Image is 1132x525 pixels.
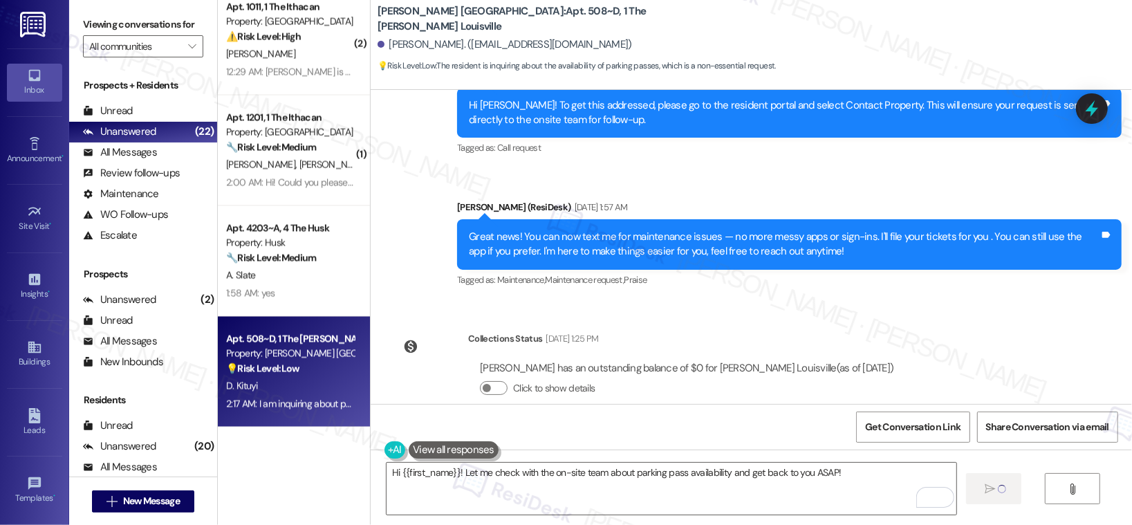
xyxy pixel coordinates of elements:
span: • [62,151,64,161]
span: A. Slate [226,269,255,282]
div: Collections Status [468,331,542,346]
a: Buildings [7,335,62,373]
span: • [50,219,52,229]
a: Inbox [7,64,62,101]
span: Get Conversation Link [865,420,961,434]
div: (2) [197,289,217,311]
b: [PERSON_NAME] [GEOGRAPHIC_DATA]: Apt. 508~D, 1 The [PERSON_NAME] Louisville [378,4,654,34]
span: : The resident is inquiring about the availability of parking passes, which is a non-essential re... [378,59,776,73]
i:  [106,496,117,507]
span: • [48,287,50,297]
div: WO Follow-ups [83,208,168,222]
span: [PERSON_NAME] [299,158,369,171]
textarea: To enrich screen reader interactions, please activate Accessibility in Grammarly extension settings [387,463,956,515]
div: [PERSON_NAME] (ResiDesk) [457,200,1122,219]
div: Maintenance [83,187,159,201]
div: Prospects + Residents [69,78,217,93]
span: Call request [497,142,541,154]
i:  [985,483,995,495]
div: 1:58 AM: yes [226,287,275,300]
span: • [53,491,55,501]
div: [DATE] 1:25 PM [542,331,598,346]
img: ResiDesk Logo [20,12,48,37]
div: Residents [69,393,217,407]
a: Templates • [7,472,62,509]
span: Maintenance request , [545,274,624,286]
div: New Inbounds [83,355,163,369]
strong: 💡 Risk Level: Low [226,362,299,375]
div: Property: [PERSON_NAME] [GEOGRAPHIC_DATA] [226,347,354,361]
div: [PERSON_NAME]. ([EMAIL_ADDRESS][DOMAIN_NAME]) [378,37,632,52]
span: Maintenance , [497,274,545,286]
div: Hi [PERSON_NAME]! To get this addressed, please go to the resident portal and select Contact Prop... [469,98,1099,128]
div: Prospects [69,267,217,282]
div: Unread [83,313,133,328]
strong: 💡 Risk Level: Low [378,60,436,71]
div: Property: Husk [226,236,354,250]
div: Unread [83,104,133,118]
div: Tagged as: [457,138,1122,158]
span: [PERSON_NAME] [226,48,295,60]
button: Get Conversation Link [856,412,969,443]
div: Escalate [83,228,137,243]
div: All Messages [83,460,157,475]
span: D. Kituyi [226,380,258,392]
div: Unanswered [83,293,156,307]
div: All Messages [83,334,157,349]
div: Unread [83,418,133,433]
div: Tagged as: [457,270,1122,290]
span: [PERSON_NAME] [226,158,299,171]
div: Great news! You can now text me for maintenance issues — no more messy apps or sign-ins. I'll fil... [469,230,1099,259]
strong: 🔧 Risk Level: Medium [226,252,316,264]
div: (20) [191,436,217,457]
span: New Message [123,494,180,508]
div: Unanswered [83,125,156,139]
button: Share Conversation via email [977,412,1118,443]
a: Site Visit • [7,200,62,237]
label: Viewing conversations for [83,14,203,35]
div: Apt. 508~D, 1 The [PERSON_NAME] Louisville [226,332,354,347]
div: All Messages [83,145,157,160]
div: 12:29 AM: [PERSON_NAME] is very kind about the matter but to no fault of her own she is not able ... [226,66,783,78]
i:  [188,41,196,52]
div: Property: [GEOGRAPHIC_DATA] [226,125,354,140]
div: Apt. 1201, 1 The Ithacan [226,111,354,125]
div: (22) [192,121,217,142]
div: [DATE] 1:57 AM [571,200,628,214]
a: Insights • [7,268,62,305]
div: Apt. 4203~A, 4 The Husk [226,221,354,236]
a: Leads [7,404,62,441]
i:  [1068,483,1078,495]
div: 2:17 AM: I am inquiring about parking passes. Are there available parking passes? [226,398,547,410]
button: New Message [92,490,194,513]
div: Property: [GEOGRAPHIC_DATA] [226,15,354,29]
span: Share Conversation via email [986,420,1109,434]
div: Review follow-ups [83,166,180,181]
div: [PERSON_NAME] has an outstanding balance of $0 for [PERSON_NAME] Louisville (as of [DATE]) [480,361,893,376]
div: 2:00 AM: Hi! Could you please provide us with a formal documentation of rental payment receipt or... [226,176,823,189]
strong: 🔧 Risk Level: Medium [226,141,316,154]
strong: ⚠️ Risk Level: High [226,30,301,43]
span: Praise [624,274,647,286]
input: All communities [89,35,181,57]
label: Click to show details [513,381,595,396]
div: Unanswered [83,439,156,454]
